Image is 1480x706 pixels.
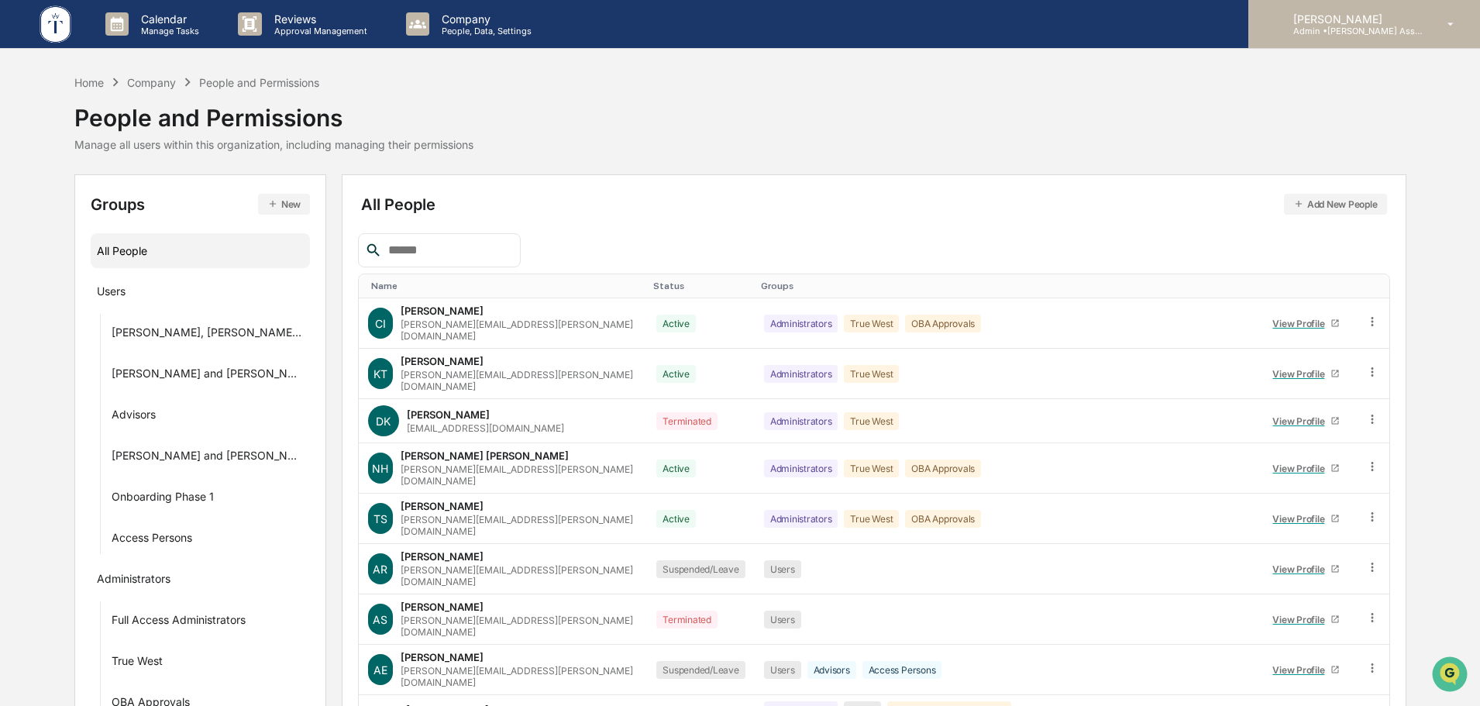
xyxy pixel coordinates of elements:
[905,315,981,332] div: OBA Approvals
[97,572,170,591] div: Administrators
[1272,563,1330,575] div: View Profile
[656,365,696,383] div: Active
[129,253,134,265] span: •
[70,119,254,134] div: Start new chat
[656,412,718,430] div: Terminated
[375,317,386,330] span: CI
[112,408,156,426] div: Advisors
[401,500,484,512] div: [PERSON_NAME]
[109,384,188,396] a: Powered byPylon
[1266,557,1347,581] a: View Profile
[1272,664,1330,676] div: View Profile
[844,510,899,528] div: True West
[376,415,391,428] span: DK
[1368,281,1383,291] div: Toggle SortBy
[1266,409,1347,433] a: View Profile
[112,654,163,673] div: True West
[372,462,388,475] span: NH
[1272,318,1330,329] div: View Profile
[262,12,375,26] p: Reviews
[401,601,484,613] div: [PERSON_NAME]
[112,367,305,385] div: [PERSON_NAME] and [PERSON_NAME] Onboarding
[373,663,387,677] span: AE
[401,449,569,462] div: [PERSON_NAME] [PERSON_NAME]
[844,365,899,383] div: True West
[9,340,104,368] a: 🔎Data Lookup
[15,172,104,184] div: Past conversations
[401,550,484,563] div: [PERSON_NAME]
[15,119,43,146] img: 1746055101610-c473b297-6a78-478c-a979-82029cc54cd1
[401,665,638,688] div: [PERSON_NAME][EMAIL_ADDRESS][PERSON_NAME][DOMAIN_NAME]
[74,76,104,89] div: Home
[401,319,638,342] div: [PERSON_NAME][EMAIL_ADDRESS][PERSON_NAME][DOMAIN_NAME]
[401,305,484,317] div: [PERSON_NAME]
[1266,312,1347,336] a: View Profile
[1263,281,1350,291] div: Toggle SortBy
[1272,513,1330,525] div: View Profile
[862,661,942,679] div: Access Persons
[112,613,246,632] div: Full Access Administrators
[112,490,214,508] div: Onboarding Phase 1
[429,26,539,36] p: People, Data, Settings
[764,611,801,629] div: Users
[97,238,305,263] div: All People
[373,563,387,576] span: AR
[33,119,60,146] img: 8933085812038_c878075ebb4cc5468115_72.jpg
[128,317,192,332] span: Attestations
[1281,26,1425,36] p: Admin • [PERSON_NAME] Asset Management LLC
[106,311,198,339] a: 🗄️Attestations
[1266,608,1347,632] a: View Profile
[764,412,838,430] div: Administrators
[656,661,745,679] div: Suspended/Leave
[112,449,305,467] div: [PERSON_NAME] and [PERSON_NAME] Onboarding
[401,463,638,487] div: [PERSON_NAME][EMAIL_ADDRESS][PERSON_NAME][DOMAIN_NAME]
[1266,362,1347,386] a: View Profile
[31,317,100,332] span: Preclearance
[401,355,484,367] div: [PERSON_NAME]
[112,531,192,549] div: Access Persons
[764,315,838,332] div: Administrators
[37,3,74,46] img: logo
[258,194,310,215] button: New
[15,319,28,331] div: 🖐️
[74,138,473,151] div: Manage all users within this organization, including managing their permissions
[764,510,838,528] div: Administrators
[844,412,899,430] div: True West
[240,169,282,188] button: See all
[373,512,387,525] span: TS
[656,510,696,528] div: Active
[656,560,745,578] div: Suspended/Leave
[1266,456,1347,480] a: View Profile
[1266,507,1347,531] a: View Profile
[15,238,40,263] img: Tammy Steffen
[1272,415,1330,427] div: View Profile
[401,369,638,392] div: [PERSON_NAME][EMAIL_ADDRESS][PERSON_NAME][DOMAIN_NAME]
[1272,463,1330,474] div: View Profile
[844,460,899,477] div: True West
[199,76,319,89] div: People and Permissions
[31,346,98,362] span: Data Lookup
[1284,194,1387,215] button: Add New People
[129,12,207,26] p: Calendar
[1430,655,1472,697] iframe: Open customer support
[129,26,207,36] p: Manage Tasks
[373,613,387,626] span: AS
[807,661,856,679] div: Advisors
[129,211,134,223] span: •
[70,134,213,146] div: We're available if you need us!
[137,211,169,223] span: [DATE]
[137,253,169,265] span: [DATE]
[905,510,981,528] div: OBA Approvals
[401,615,638,638] div: [PERSON_NAME][EMAIL_ADDRESS][PERSON_NAME][DOMAIN_NAME]
[761,281,1251,291] div: Toggle SortBy
[48,253,126,265] span: [PERSON_NAME]
[15,348,28,360] div: 🔎
[48,211,126,223] span: [PERSON_NAME]
[91,194,311,215] div: Groups
[1281,12,1425,26] p: [PERSON_NAME]
[764,365,838,383] div: Administrators
[74,91,473,132] div: People and Permissions
[905,460,981,477] div: OBA Approvals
